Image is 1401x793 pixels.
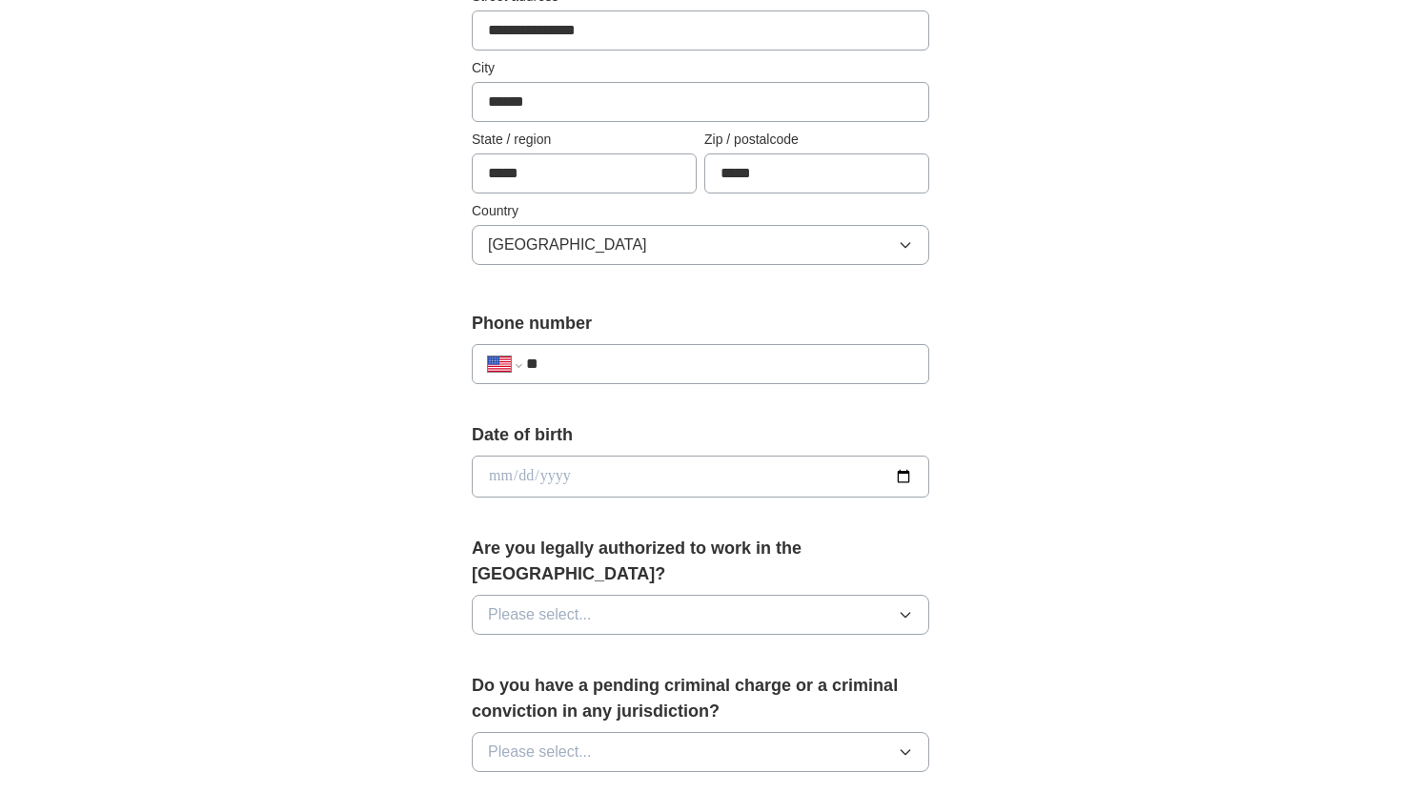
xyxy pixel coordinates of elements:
label: Country [472,201,929,221]
span: Please select... [488,603,592,626]
label: State / region [472,130,697,150]
button: Please select... [472,732,929,772]
label: Are you legally authorized to work in the [GEOGRAPHIC_DATA]? [472,536,929,587]
label: Do you have a pending criminal charge or a criminal conviction in any jurisdiction? [472,673,929,724]
label: Phone number [472,311,929,336]
label: City [472,58,929,78]
span: Please select... [488,741,592,763]
button: [GEOGRAPHIC_DATA] [472,225,929,265]
span: [GEOGRAPHIC_DATA] [488,234,647,256]
label: Zip / postalcode [704,130,929,150]
label: Date of birth [472,422,929,448]
button: Please select... [472,595,929,635]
